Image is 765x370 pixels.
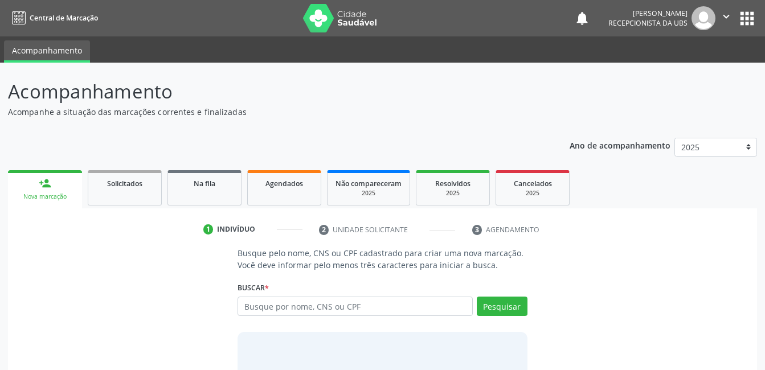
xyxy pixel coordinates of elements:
[608,9,688,18] div: [PERSON_NAME]
[574,10,590,26] button: notifications
[477,297,527,316] button: Pesquisar
[8,77,533,106] p: Acompanhamento
[336,179,402,188] span: Não compareceram
[8,106,533,118] p: Acompanhe a situação das marcações correntes e finalizadas
[737,9,757,28] button: apps
[435,179,471,188] span: Resolvidos
[107,179,142,188] span: Solicitados
[608,18,688,28] span: Recepcionista da UBS
[570,138,670,152] p: Ano de acompanhamento
[424,189,481,198] div: 2025
[8,9,98,27] a: Central de Marcação
[715,6,737,30] button: 
[4,40,90,63] a: Acompanhamento
[336,189,402,198] div: 2025
[504,189,561,198] div: 2025
[217,224,255,235] div: Indivíduo
[514,179,552,188] span: Cancelados
[238,297,472,316] input: Busque por nome, CNS ou CPF
[265,179,303,188] span: Agendados
[39,177,51,190] div: person_add
[16,192,74,201] div: Nova marcação
[720,10,733,23] i: 
[30,13,98,23] span: Central de Marcação
[203,224,214,235] div: 1
[238,279,269,297] label: Buscar
[194,179,215,188] span: Na fila
[692,6,715,30] img: img
[238,247,527,271] p: Busque pelo nome, CNS ou CPF cadastrado para criar uma nova marcação. Você deve informar pelo men...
